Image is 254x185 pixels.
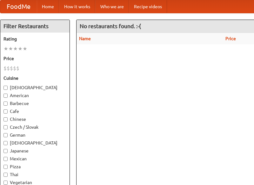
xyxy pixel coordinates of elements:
h5: Price [3,55,66,62]
label: Thai [3,171,66,178]
li: $ [13,65,16,72]
label: Mexican [3,156,66,162]
a: FoodMe [0,0,37,13]
label: Japanese [3,148,66,154]
li: $ [16,65,19,72]
li: $ [7,65,10,72]
input: [DEMOGRAPHIC_DATA] [3,141,8,145]
li: ★ [3,45,8,52]
li: ★ [18,45,23,52]
input: Barbecue [3,102,8,106]
input: Cafe [3,109,8,114]
input: Thai [3,173,8,177]
input: German [3,133,8,137]
h5: Rating [3,36,66,42]
a: Home [37,0,59,13]
ng-pluralize: No restaurants found. :-( [80,23,141,29]
input: Mexican [3,157,8,161]
label: American [3,92,66,99]
input: Chinese [3,117,8,121]
label: [DEMOGRAPHIC_DATA] [3,84,66,91]
li: $ [3,65,7,72]
a: Name [79,36,91,41]
input: Pizza [3,165,8,169]
a: Who we are [95,0,129,13]
li: ★ [8,45,13,52]
label: German [3,132,66,138]
li: ★ [23,45,27,52]
a: Price [225,36,236,41]
h5: Cuisine [3,75,66,81]
input: [DEMOGRAPHIC_DATA] [3,86,8,90]
input: Czech / Slovak [3,125,8,129]
li: $ [10,65,13,72]
input: Japanese [3,149,8,153]
label: Barbecue [3,100,66,107]
h4: Filter Restaurants [0,20,70,33]
label: Czech / Slovak [3,124,66,130]
label: Chinese [3,116,66,122]
a: Recipe videos [129,0,167,13]
input: American [3,94,8,98]
label: [DEMOGRAPHIC_DATA] [3,140,66,146]
a: How it works [59,0,95,13]
label: Pizza [3,163,66,170]
input: Vegetarian [3,181,8,185]
label: Cafe [3,108,66,114]
li: ★ [13,45,18,52]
